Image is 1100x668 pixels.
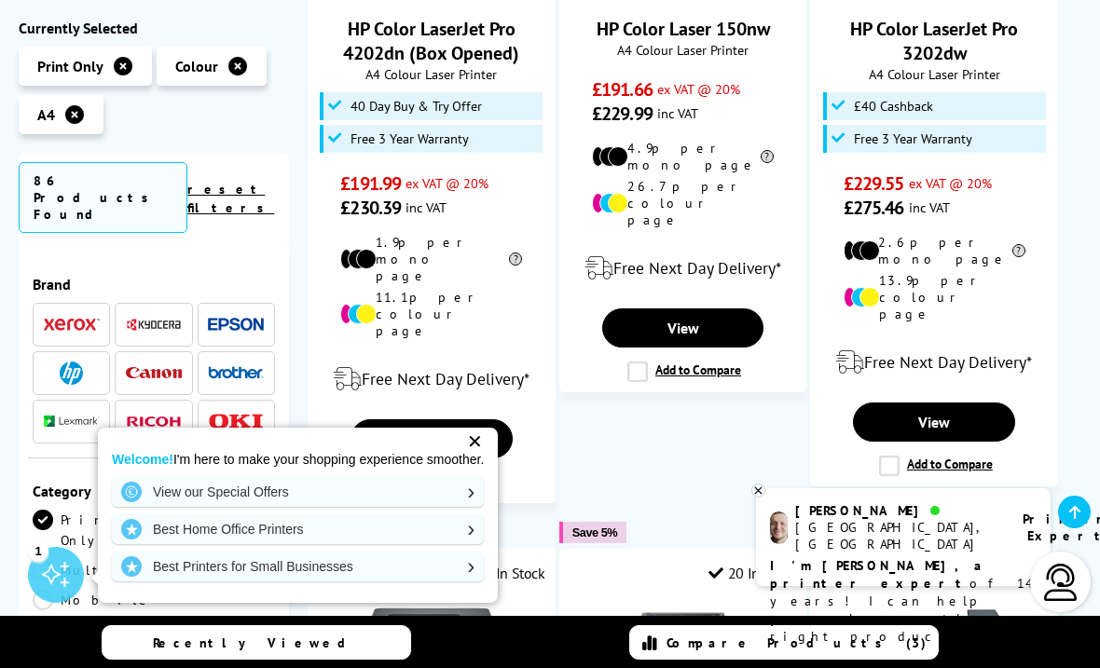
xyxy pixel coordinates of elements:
[153,634,364,651] span: Recently Viewed
[850,17,1018,65] a: HP Color LaserJet Pro 3202dw
[770,557,1037,646] p: of 14 years! I can help you choose the right product
[570,41,797,59] span: A4 Colour Laser Printer
[340,289,522,339] li: 11.1p per colour page
[33,590,154,610] a: Mobile
[770,557,987,592] b: I'm [PERSON_NAME], a printer expert
[60,361,83,385] img: HP
[795,519,999,552] div: [GEOGRAPHIC_DATA], [GEOGRAPHIC_DATA]
[854,99,933,114] span: £40 Cashback
[340,171,401,196] span: £191.99
[37,105,55,124] span: A4
[592,77,653,102] span: £191.66
[597,17,770,41] a: HP Color Laser 150nw
[570,242,797,294] div: modal_delivery
[44,313,100,336] a: Xerox
[406,198,447,216] span: inc VAT
[657,80,740,98] span: ex VAT @ 20%
[126,318,182,332] img: Kyocera
[340,196,401,220] span: £230.39
[592,140,774,173] li: 4.9p per mono page
[187,181,274,216] a: reset filters
[844,234,1025,267] li: 2.6p per mono page
[592,102,653,126] span: £229.99
[318,65,545,83] span: A4 Colour Laser Printer
[126,410,182,433] a: Ricoh
[44,416,100,428] img: Lexmark
[19,162,187,233] span: 86 Products Found
[909,198,950,216] span: inc VAT
[1042,564,1079,601] img: user-headset-light.svg
[112,514,484,544] a: Best Home Office Printers
[126,367,182,379] img: Canon
[457,564,544,582] div: 45 In Stock
[126,361,182,385] a: Canon
[351,131,469,146] span: Free 3 Year Warranty
[627,361,741,382] label: Add to Compare
[208,410,264,433] a: OKI
[112,452,173,467] strong: Welcome!
[208,318,264,332] img: Epson
[126,313,182,336] a: Kyocera
[844,272,1025,322] li: 13.9p per colour page
[853,402,1015,442] a: View
[844,171,904,196] span: £229.55
[112,552,484,581] a: Best Printers for Small Businesses
[44,319,100,332] img: Xerox
[208,414,264,429] img: OKI
[33,275,275,293] div: Brand
[28,540,48,561] div: 1
[33,510,154,551] a: Print Only
[657,104,698,122] span: inc VAT
[102,625,411,660] a: Recently Viewed
[708,564,796,582] div: 20 In Stock
[208,361,264,385] a: Brother
[770,511,788,544] img: ashley-livechat.png
[112,451,484,468] p: I'm here to make your shopping experience smoother.
[126,416,182,427] img: Ricoh
[629,625,939,660] a: Compare Products (3)
[820,336,1048,389] div: modal_delivery
[351,99,482,114] span: 40 Day Buy & Try Offer
[844,196,904,220] span: £275.46
[406,174,488,192] span: ex VAT @ 20%
[33,482,275,500] div: Category
[340,234,522,284] li: 1.9p per mono page
[175,57,218,75] span: Colour
[37,57,103,75] span: Print Only
[208,366,264,379] img: Brother
[559,522,626,543] button: Save 5%
[461,429,488,455] div: ✕
[667,634,927,651] span: Compare Products (3)
[112,477,484,507] a: View our Special Offers
[343,17,519,65] a: HP Color LaserJet Pro 4202dn (Box Opened)
[854,131,972,146] span: Free 3 Year Warranty
[572,525,617,539] span: Save 5%
[879,456,993,476] label: Add to Compare
[909,174,992,192] span: ex VAT @ 20%
[208,313,264,336] a: Epson
[592,178,774,228] li: 26.7p per colour page
[44,410,100,433] a: Lexmark
[318,353,545,405] div: modal_delivery
[795,502,999,519] div: [PERSON_NAME]
[19,19,289,37] div: Currently Selected
[44,361,100,385] a: HP
[602,308,764,348] a: View
[820,65,1048,83] span: A4 Colour Laser Printer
